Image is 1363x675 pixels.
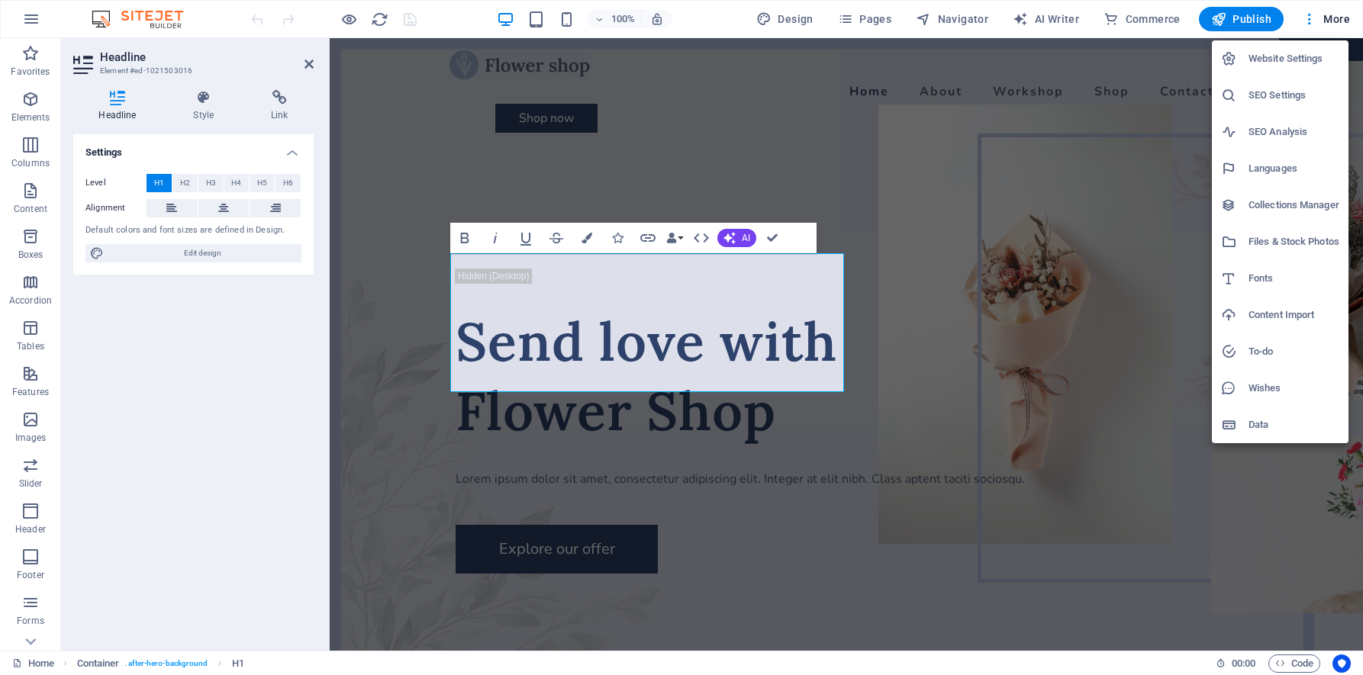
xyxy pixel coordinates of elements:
[1249,233,1339,251] h6: Files & Stock Photos
[1249,342,1339,361] h6: To-do
[126,268,907,407] h1: Send love with Flower Shop
[1249,379,1339,397] h6: Wishes
[1249,416,1339,434] h6: Data
[1249,123,1339,141] h6: SEO Analysis
[1249,269,1339,288] h6: Fonts
[1249,86,1339,104] h6: SEO Settings
[1249,50,1339,68] h6: Website Settings
[1249,306,1339,324] h6: Content Import
[1249,159,1339,178] h6: Languages
[1249,196,1339,214] h6: Collections Manager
